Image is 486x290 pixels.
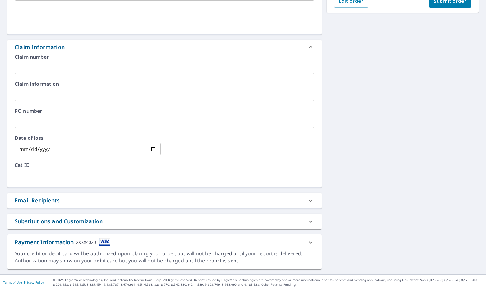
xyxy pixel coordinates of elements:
[15,238,110,246] div: Payment Information
[7,193,322,208] div: Email Recipients
[15,43,65,51] div: Claim Information
[7,40,322,54] div: Claim Information
[15,196,60,205] div: Email Recipients
[3,280,22,284] a: Terms of Use
[76,238,96,246] div: XXXX4020
[24,280,44,284] a: Privacy Policy
[99,238,110,246] img: cardImage
[7,234,322,250] div: Payment InformationXXXX4020cardImage
[15,217,103,225] div: Substitutions and Customization
[15,108,314,113] label: PO number
[3,280,44,284] p: |
[15,81,314,86] label: Claim information
[53,278,483,287] p: © 2025 Eagle View Technologies, Inc. and Pictometry International Corp. All Rights Reserved. Repo...
[7,214,322,229] div: Substitutions and Customization
[15,135,161,140] label: Date of loss
[15,250,314,264] div: Your credit or debit card will be authorized upon placing your order, but will not be charged unt...
[15,54,314,59] label: Claim number
[15,163,314,167] label: Cat ID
